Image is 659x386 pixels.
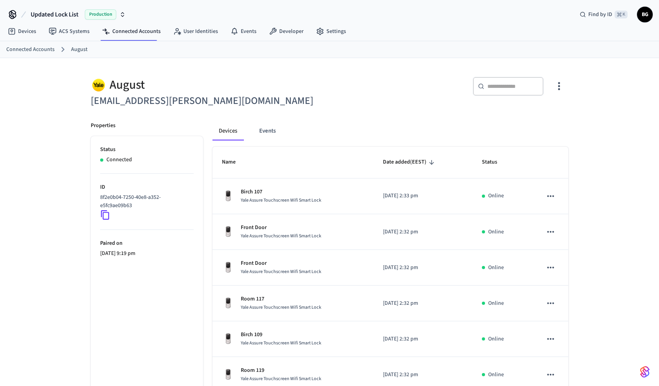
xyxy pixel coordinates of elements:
p: Birch 109 [241,331,321,339]
p: Room 117 [241,295,321,303]
p: Properties [91,122,115,130]
div: August [91,77,325,93]
span: Yale Assure Touchscreen Wifi Smart Lock [241,197,321,204]
h6: [EMAIL_ADDRESS][PERSON_NAME][DOMAIN_NAME] [91,93,325,109]
span: Yale Assure Touchscreen Wifi Smart Lock [241,304,321,311]
a: Devices [2,24,42,38]
p: [DATE] 2:33 pm [383,192,463,200]
button: Events [253,122,282,140]
img: Yale Assure Touchscreen Wifi Smart Lock, Satin Nickel, Front [222,190,234,202]
p: Online [488,264,504,272]
span: Updated Lock List [31,10,79,19]
img: Yale Assure Touchscreen Wifi Smart Lock, Satin Nickel, Front [222,297,234,310]
p: [DATE] 2:32 pm [383,335,463,343]
p: [DATE] 9:19 pm [100,249,194,258]
a: Events [224,24,263,38]
span: Yale Assure Touchscreen Wifi Smart Lock [241,340,321,346]
p: Front Door [241,224,321,232]
div: connected account tabs [212,122,568,140]
a: ACS Systems [42,24,96,38]
p: Connected [106,156,132,164]
p: [DATE] 2:32 pm [383,228,463,236]
span: BG [638,7,652,22]
p: 8f2e0b04-7250-40e8-a352-e5fc9ae09b63 [100,193,190,210]
p: Paired on [100,239,194,248]
span: Status [482,156,507,168]
p: Online [488,371,504,379]
p: Online [488,192,504,200]
p: [DATE] 2:32 pm [383,299,463,308]
img: SeamLogoGradient.69752ec5.svg [640,366,650,378]
p: Status [100,146,194,154]
span: Production [85,9,116,20]
div: Find by ID⌘ K [573,7,634,22]
p: Online [488,335,504,343]
a: User Identities [167,24,224,38]
img: Yale Assure Touchscreen Wifi Smart Lock, Satin Nickel, Front [222,226,234,238]
p: Online [488,299,504,308]
p: Birch 107 [241,188,321,196]
button: BG [637,7,653,22]
p: [DATE] 2:32 pm [383,371,463,379]
p: [DATE] 2:32 pm [383,264,463,272]
img: Yale Logo, Square [91,77,106,93]
p: Front Door [241,259,321,268]
span: Yale Assure Touchscreen Wifi Smart Lock [241,233,321,239]
img: Yale Assure Touchscreen Wifi Smart Lock, Satin Nickel, Front [222,333,234,345]
p: Room 119 [241,366,321,375]
p: ID [100,183,194,191]
a: Settings [310,24,352,38]
span: Name [222,156,246,168]
p: Online [488,228,504,236]
span: Date added(EEST) [383,156,437,168]
img: Yale Assure Touchscreen Wifi Smart Lock, Satin Nickel, Front [222,368,234,381]
img: Yale Assure Touchscreen Wifi Smart Lock, Satin Nickel, Front [222,261,234,274]
a: Connected Accounts [6,46,55,54]
a: Connected Accounts [96,24,167,38]
span: ⌘ K [615,11,628,18]
span: Find by ID [588,11,612,18]
button: Devices [212,122,243,140]
a: August [71,46,88,54]
span: Yale Assure Touchscreen Wifi Smart Lock [241,268,321,275]
span: Yale Assure Touchscreen Wifi Smart Lock [241,375,321,382]
a: Developer [263,24,310,38]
